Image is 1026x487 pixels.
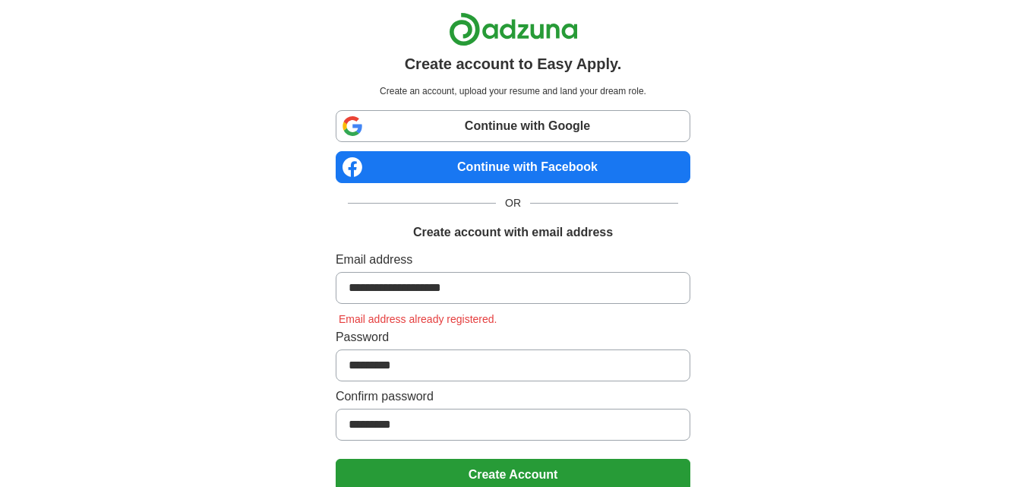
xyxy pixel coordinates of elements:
a: Continue with Google [336,110,690,142]
span: Email address already registered. [336,313,500,325]
h1: Create account with email address [413,223,613,242]
label: Email address [336,251,690,269]
label: Confirm password [336,387,690,406]
h1: Create account to Easy Apply. [405,52,622,75]
span: OR [496,195,530,211]
img: Adzuna logo [449,12,578,46]
p: Create an account, upload your resume and land your dream role. [339,84,687,98]
a: Continue with Facebook [336,151,690,183]
label: Password [336,328,690,346]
